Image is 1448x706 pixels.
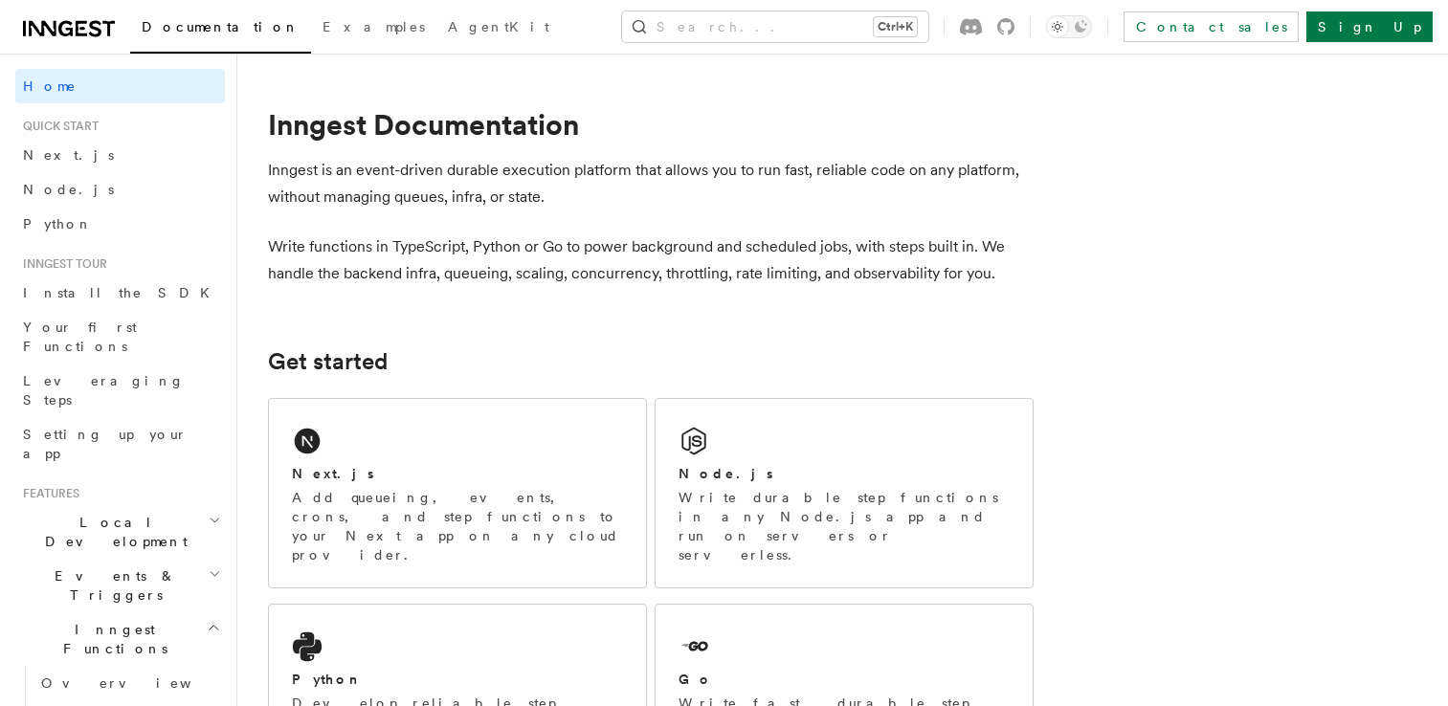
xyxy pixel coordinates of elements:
a: Your first Functions [15,310,225,364]
span: Inngest Functions [15,620,207,658]
a: Setting up your app [15,417,225,471]
span: Examples [323,19,425,34]
span: Events & Triggers [15,566,209,605]
span: Setting up your app [23,427,188,461]
a: Overview [33,666,225,700]
button: Local Development [15,505,225,559]
a: Next.jsAdd queueing, events, crons, and step functions to your Next app on any cloud provider. [268,398,647,588]
span: Quick start [15,119,99,134]
span: Python [23,216,93,232]
h2: Python [292,670,363,689]
span: Local Development [15,513,209,551]
p: Write durable step functions in any Node.js app and run on servers or serverless. [679,488,1010,564]
button: Inngest Functions [15,612,225,666]
span: Documentation [142,19,300,34]
button: Events & Triggers [15,559,225,612]
a: Node.jsWrite durable step functions in any Node.js app and run on servers or serverless. [655,398,1034,588]
a: Contact sales [1124,11,1299,42]
span: Your first Functions [23,320,137,354]
span: Features [15,486,79,501]
span: Install the SDK [23,285,221,300]
a: Documentation [130,6,311,54]
h2: Go [679,670,713,689]
a: Python [15,207,225,241]
p: Write functions in TypeScript, Python or Go to power background and scheduled jobs, with steps bu... [268,233,1034,287]
a: Node.js [15,172,225,207]
button: Toggle dark mode [1046,15,1092,38]
span: Home [23,77,77,96]
a: Leveraging Steps [15,364,225,417]
span: Leveraging Steps [23,373,185,408]
h1: Inngest Documentation [268,107,1034,142]
h2: Next.js [292,464,374,483]
a: Next.js [15,138,225,172]
span: Inngest tour [15,256,107,272]
p: Inngest is an event-driven durable execution platform that allows you to run fast, reliable code ... [268,157,1034,210]
kbd: Ctrl+K [874,17,917,36]
a: Get started [268,348,388,375]
a: Sign Up [1306,11,1433,42]
button: Search...Ctrl+K [622,11,928,42]
a: Home [15,69,225,103]
span: Node.js [23,182,114,197]
a: AgentKit [436,6,561,52]
span: Next.js [23,147,114,163]
a: Install the SDK [15,276,225,310]
span: AgentKit [448,19,549,34]
span: Overview [41,675,238,691]
h2: Node.js [679,464,773,483]
a: Examples [311,6,436,52]
p: Add queueing, events, crons, and step functions to your Next app on any cloud provider. [292,488,623,564]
